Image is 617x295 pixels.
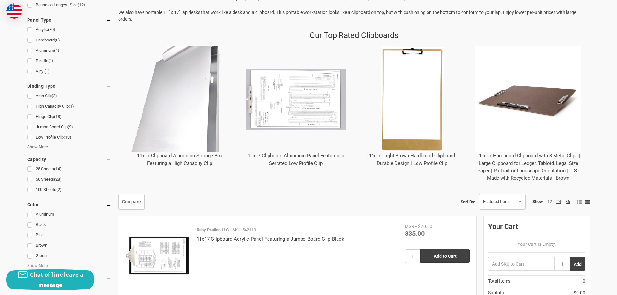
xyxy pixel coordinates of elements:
a: Hinge Clip [27,112,111,121]
a: 11x17 Clipboard Aluminum Panel Featuring a Serrated Low Profile Clip [248,153,344,166]
p: Our Top Rated Clipboards [310,29,398,41]
div: 11"x17" Light Brown Hardboard Clipboard | Durable Design | Low Profile Clip [354,41,470,172]
a: Hardboard [27,36,111,45]
a: 11 x 17 Hardboard Clipboard with 3 Metal Clips | Large Clipboard for Ledger, Tabloid, Legal Size ... [476,153,580,181]
a: Aluminum [27,46,111,55]
span: (30) [48,27,55,32]
button: Chat offline leave a message [6,269,94,290]
span: (1) [48,58,53,63]
input: Add to Cart [420,249,470,263]
a: Blue [27,231,111,240]
img: 11x17 Clipboard Aluminum Panel Featuring a Serrated Low Profile Clip [243,46,349,152]
a: Low Profile Clip [27,133,111,142]
span: (13) [64,135,71,140]
img: duty and tax information for United States [6,3,22,19]
img: 11 x 17 Hardboard Clipboard with 3 Metal Clips | Large Clipboard for Ledger, Tabloid, Legal Size ... [475,46,581,152]
div: Your Cart [488,221,585,236]
a: 36 [566,199,570,204]
a: Bound on Longest Side [27,1,111,9]
input: Add SKU to Cart [488,257,554,271]
h5: Binding Type [27,82,111,90]
a: 100 Sheets [27,186,111,194]
span: Show More [27,144,48,150]
span: (28) [54,177,62,182]
p: Ruby Paulina LLC. [197,227,230,233]
label: Sort By: [461,197,475,207]
a: 50 Sheets [27,175,111,184]
span: (2) [52,93,57,98]
span: (9) [68,124,73,129]
span: Total Items: [488,278,511,285]
a: Arch Clip [27,92,111,100]
img: 11"x17" Light Brown Hardboard Clipboard | Durable Design | Low Profile Clip [359,46,465,152]
a: 11x17 Clipboard Aluminum Storage Box Featuring a High Capacity Clip [137,153,223,166]
p: SKU: 542110 [233,227,256,233]
a: Black [27,221,111,229]
span: (14) [54,166,62,171]
a: Acrylic [27,26,111,34]
span: (1) [44,69,50,74]
img: 11x17 Clipboard Aluminum Storage Box Featuring a High Capacity Clip [127,46,233,152]
a: Green [27,252,111,260]
img: 11x17 Clipboard Acrylic Panel Featuring a Jumbo Board Clip Black [125,223,190,288]
div: 11x17 Clipboard Aluminum Panel Featuring a Serrated Low Profile Clip [238,41,354,172]
span: $70.00 [418,224,432,229]
a: Plastic [27,57,111,65]
div: 11x17 Clipboard Aluminum Storage Box Featuring a High Capacity Clip [121,41,238,172]
h5: Color [27,201,111,209]
p: Your Cart Is Empty. [488,241,585,248]
a: 25 Sheets [27,165,111,174]
span: Chat offline leave a message [30,271,83,289]
span: Show More [27,262,48,269]
a: High Capacity Clip [27,102,111,111]
span: Show [532,199,543,204]
span: (1) [69,104,74,108]
a: 11x17 Clipboard Acrylic Panel Featuring a Jumbo Board Clip Black [197,236,344,242]
div: MSRP [405,223,417,230]
h5: Capacity [27,155,111,163]
span: We also have portable 11" x 17" lap desks that work like a desk and a clipboard. This portable wo... [118,10,576,22]
a: Jumbo Board Clip [27,123,111,131]
span: 0 [583,278,585,285]
span: (4) [54,48,59,53]
span: (12) [78,2,85,7]
a: Vinyl [27,67,111,76]
span: $35.00 [405,229,425,237]
span: (8) [55,38,60,42]
span: (18) [54,114,62,119]
a: 12 [547,199,552,204]
a: Aluminum [27,210,111,219]
a: 11"x17" Light Brown Hardboard Clipboard | Durable Design | Low Profile Clip [366,153,458,166]
a: Brown [27,241,111,250]
a: Compare [118,194,145,210]
button: Add [570,257,585,271]
div: 11 x 17 Hardboard Clipboard with 3 Metal Clips | Large Clipboard for Ledger, Tabloid, Legal Size ... [470,41,587,187]
a: 24 [556,199,561,204]
span: (2) [56,187,62,192]
h5: Panel Type [27,16,111,24]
